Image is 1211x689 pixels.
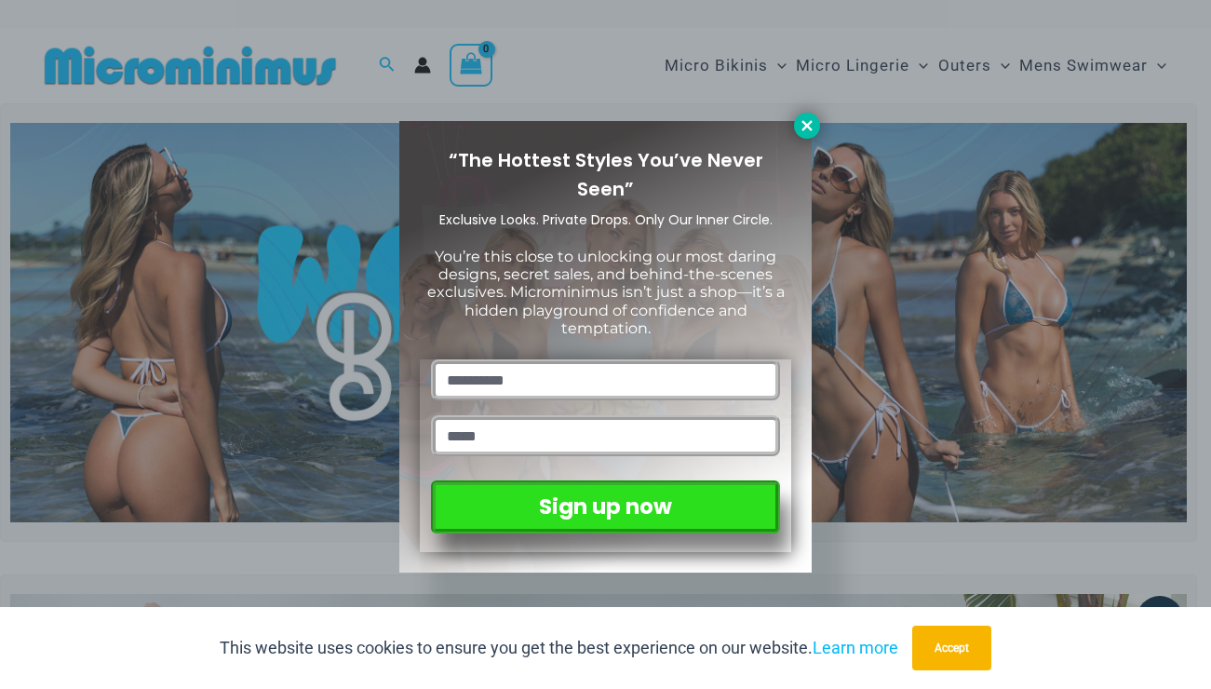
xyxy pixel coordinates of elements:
button: Close [794,113,820,139]
button: Accept [912,626,991,670]
p: This website uses cookies to ensure you get the best experience on our website. [220,634,898,662]
button: Sign up now [431,480,780,534]
span: You’re this close to unlocking our most daring designs, secret sales, and behind-the-scenes exclu... [427,248,785,337]
span: “The Hottest Styles You’ve Never Seen” [449,147,763,202]
span: Exclusive Looks. Private Drops. Only Our Inner Circle. [439,210,773,229]
a: Learn more [813,638,898,657]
